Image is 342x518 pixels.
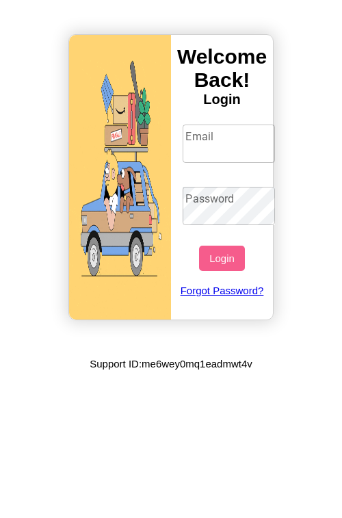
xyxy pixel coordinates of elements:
[171,92,273,107] h4: Login
[199,246,245,271] button: Login
[90,354,252,373] p: Support ID: me6wey0mq1eadmwt4v
[69,35,171,320] img: gif
[171,45,273,92] h3: Welcome Back!
[176,271,267,310] a: Forgot Password?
